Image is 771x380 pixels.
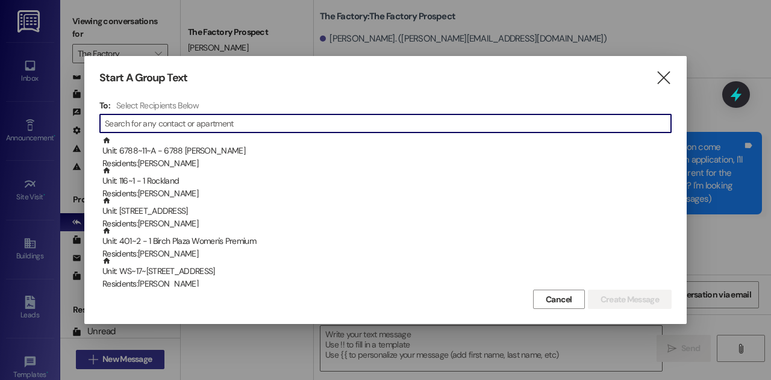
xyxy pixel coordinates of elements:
[102,196,672,231] div: Unit: [STREET_ADDRESS]
[102,157,672,170] div: Residents: [PERSON_NAME]
[99,136,672,166] div: Unit: 6788~11~A - 6788 [PERSON_NAME]Residents:[PERSON_NAME]
[99,100,110,111] h3: To:
[116,100,199,111] h4: Select Recipients Below
[533,290,585,309] button: Cancel
[102,257,672,291] div: Unit: WS~17~[STREET_ADDRESS]
[588,290,672,309] button: Create Message
[102,278,672,290] div: Residents: [PERSON_NAME]
[99,226,672,257] div: Unit: 401~2 - 1 Birch Plaza Women's PremiumResidents:[PERSON_NAME]
[102,226,672,261] div: Unit: 401~2 - 1 Birch Plaza Women's Premium
[99,71,187,85] h3: Start A Group Text
[102,136,672,170] div: Unit: 6788~11~A - 6788 [PERSON_NAME]
[546,293,572,306] span: Cancel
[655,72,672,84] i: 
[102,187,672,200] div: Residents: [PERSON_NAME]
[99,196,672,226] div: Unit: [STREET_ADDRESS]Residents:[PERSON_NAME]
[105,115,671,132] input: Search for any contact or apartment
[601,293,659,306] span: Create Message
[102,166,672,201] div: Unit: 116~1 - 1 Rockland
[99,257,672,287] div: Unit: WS~17~[STREET_ADDRESS]Residents:[PERSON_NAME]
[99,166,672,196] div: Unit: 116~1 - 1 RocklandResidents:[PERSON_NAME]
[102,217,672,230] div: Residents: [PERSON_NAME]
[102,248,672,260] div: Residents: [PERSON_NAME]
